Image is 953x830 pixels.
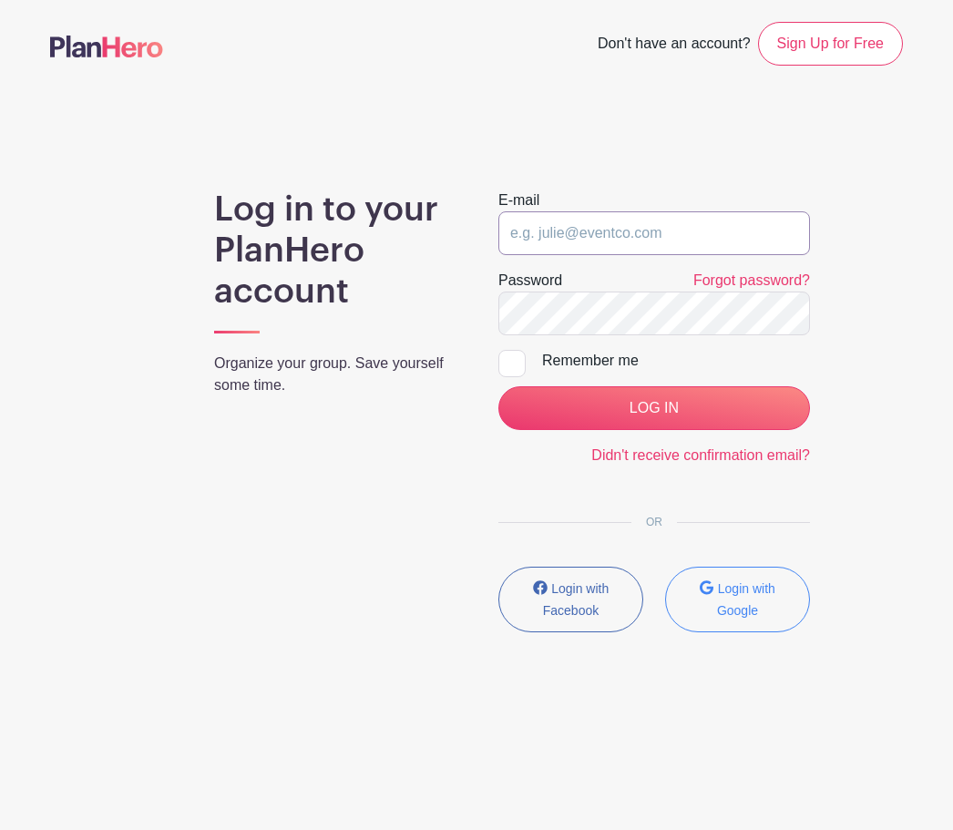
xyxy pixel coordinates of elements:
[214,353,455,396] p: Organize your group. Save yourself some time.
[542,350,810,372] div: Remember me
[214,190,455,313] h1: Log in to your PlanHero account
[543,581,610,618] small: Login with Facebook
[598,26,751,66] span: Don't have an account?
[498,386,810,430] input: LOG IN
[693,272,810,288] a: Forgot password?
[498,270,562,292] label: Password
[498,190,539,211] label: E-mail
[631,516,677,528] span: OR
[665,567,810,632] button: Login with Google
[717,581,775,618] small: Login with Google
[758,22,903,66] a: Sign Up for Free
[498,567,643,632] button: Login with Facebook
[591,447,810,463] a: Didn't receive confirmation email?
[498,211,810,255] input: e.g. julie@eventco.com
[50,36,163,57] img: logo-507f7623f17ff9eddc593b1ce0a138ce2505c220e1c5a4e2b4648c50719b7d32.svg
